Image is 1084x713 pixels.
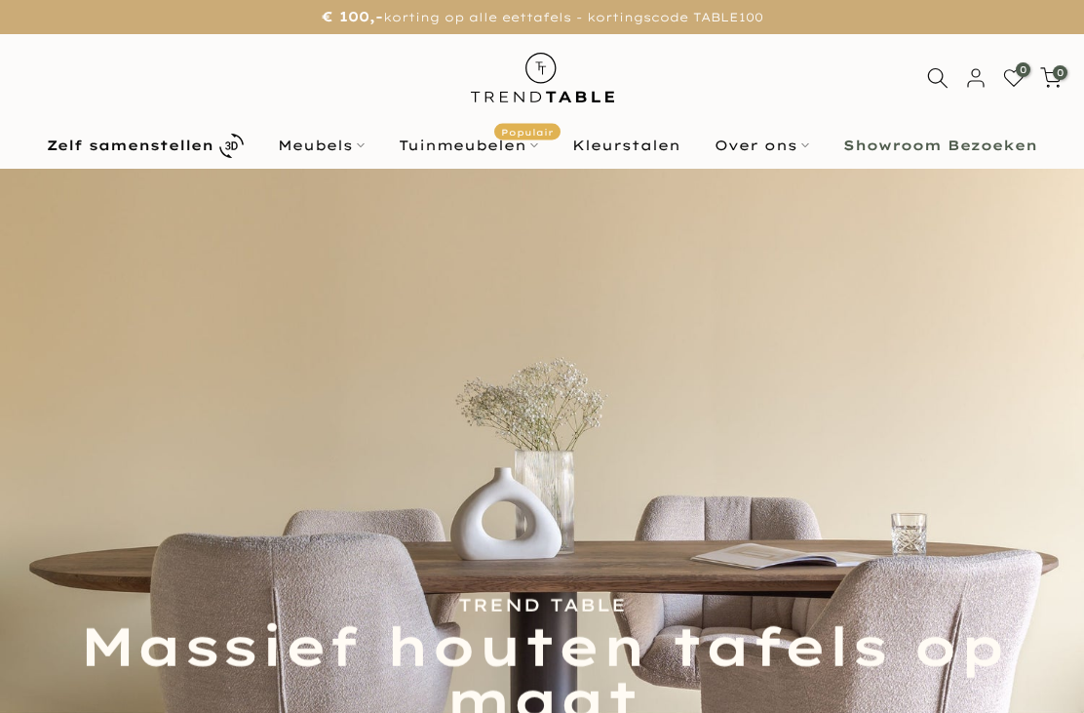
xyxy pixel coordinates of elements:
b: Zelf samenstellen [47,139,213,152]
span: Populair [494,124,561,140]
span: 0 [1016,62,1030,77]
a: Showroom Bezoeken [827,134,1055,157]
iframe: toggle-frame [2,614,99,711]
a: 0 [1040,67,1062,89]
a: Over ons [698,134,827,157]
p: korting op alle eettafels - kortingscode TABLE100 [24,5,1060,29]
span: 0 [1053,65,1067,80]
a: Kleurstalen [556,134,698,157]
a: Meubels [261,134,382,157]
a: 0 [1003,67,1025,89]
a: TuinmeubelenPopulair [382,134,556,157]
strong: € 100,- [322,8,383,25]
b: Showroom Bezoeken [843,139,1037,152]
a: Zelf samenstellen [30,129,261,163]
img: trend-table [457,34,628,121]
